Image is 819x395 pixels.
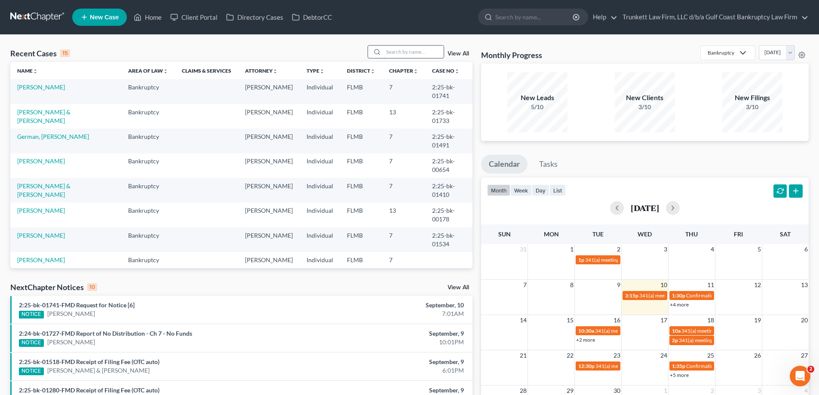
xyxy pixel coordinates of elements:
a: [PERSON_NAME] & [PERSON_NAME] [17,182,71,198]
td: Bankruptcy [121,268,175,293]
span: 21 [519,350,528,361]
td: 2:25-bk-01410 [425,178,472,202]
div: 7:01AM [321,309,464,318]
span: 25 [706,350,715,361]
span: 5 [757,244,762,254]
a: Tasks [531,155,565,174]
span: Wed [638,230,652,238]
a: Attorneyunfold_more [245,67,278,74]
div: 10 [87,283,97,291]
div: NOTICE [19,367,44,375]
a: Trunkett Law Firm, LLC d/b/a Gulf Coast Bankruptcy Law Firm [618,9,808,25]
td: 13 [382,104,425,129]
span: 341(a) meeting for [PERSON_NAME] & [PERSON_NAME] [585,257,714,263]
td: Bankruptcy [121,227,175,252]
a: 2:25-bk-01280-FMD Receipt of Filing Fee (OTC auto) [19,386,160,394]
span: 341(a) meeting for [PERSON_NAME] [PERSON_NAME] [679,337,803,343]
span: 3 [663,244,668,254]
a: Directory Cases [222,9,288,25]
a: 2:25-bk-01741-FMD Request for Notice [6] [19,301,135,309]
div: September, 9 [321,358,464,366]
span: 9 [616,280,621,290]
td: Bankruptcy [121,178,175,202]
a: [PERSON_NAME] [47,309,95,318]
a: Calendar [481,155,528,174]
a: [PERSON_NAME] & [PERSON_NAME] [47,366,150,375]
a: DebtorCC [288,9,336,25]
i: unfold_more [319,69,325,74]
a: [PERSON_NAME] [17,256,65,263]
td: Individual [300,252,340,268]
div: September, 9 [321,386,464,395]
span: 23 [613,350,621,361]
iframe: Intercom live chat [790,366,810,386]
a: Client Portal [166,9,222,25]
span: Confirmation Hearing for [PERSON_NAME] [686,363,785,369]
a: Help [589,9,617,25]
td: 7 [382,268,425,293]
td: FLMB [340,79,382,104]
h2: [DATE] [631,203,659,212]
td: Individual [300,227,340,252]
td: 7 [382,129,425,153]
td: FLMB [340,104,382,129]
td: [PERSON_NAME] [238,227,300,252]
td: Individual [300,178,340,202]
a: +2 more [576,337,595,343]
span: 341(a) meeting for [PERSON_NAME] [595,328,678,334]
td: FLMB [340,202,382,227]
a: 2:24-bk-01727-FMD Report of No Distribution - Ch 7 - No Funds [19,330,192,337]
td: FLMB [340,268,382,293]
td: 13 [382,202,425,227]
div: New Filings [722,93,782,103]
span: 341(a) meeting for [PERSON_NAME] [639,292,722,299]
a: 2:25-bk-01518-FMD Receipt of Filing Fee (OTC auto) [19,358,160,365]
div: 3/10 [722,103,782,111]
div: 3/10 [615,103,675,111]
div: NextChapter Notices [10,282,97,292]
span: 7 [522,280,528,290]
span: 19 [753,315,762,325]
span: Confirmation hearing for [PERSON_NAME] [686,292,784,299]
div: New Clients [615,93,675,103]
i: unfold_more [33,69,38,74]
td: 7 [382,178,425,202]
td: Individual [300,79,340,104]
h3: Monthly Progress [481,50,542,60]
td: FLMB [340,178,382,202]
span: 10a [672,328,681,334]
td: [PERSON_NAME] [238,202,300,227]
td: Individual [300,153,340,178]
td: Individual [300,104,340,129]
span: 27 [800,350,809,361]
span: 20 [800,315,809,325]
button: month [487,184,510,196]
span: 6 [804,244,809,254]
span: Fri [734,230,743,238]
span: 10 [659,280,668,290]
span: 15 [566,315,574,325]
i: unfold_more [454,69,460,74]
a: Typeunfold_more [307,67,325,74]
a: +5 more [670,372,689,378]
span: 1:35p [672,363,685,369]
td: 7 [382,252,425,268]
a: German, [PERSON_NAME] [17,133,89,140]
td: [PERSON_NAME] [238,79,300,104]
td: FLMB [340,252,382,268]
td: 2:25-bk-01534 [425,227,472,252]
td: Bankruptcy [121,202,175,227]
span: 1p [578,257,584,263]
i: unfold_more [163,69,168,74]
a: View All [448,51,469,57]
div: September, 10 [321,301,464,309]
button: list [549,184,566,196]
span: 11 [706,280,715,290]
i: unfold_more [273,69,278,74]
span: Sat [780,230,791,238]
span: 8 [569,280,574,290]
span: Mon [544,230,559,238]
span: 3:15p [625,292,638,299]
a: [PERSON_NAME] & [PERSON_NAME] [17,108,71,124]
td: 2:25-bk-00178 [425,202,472,227]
